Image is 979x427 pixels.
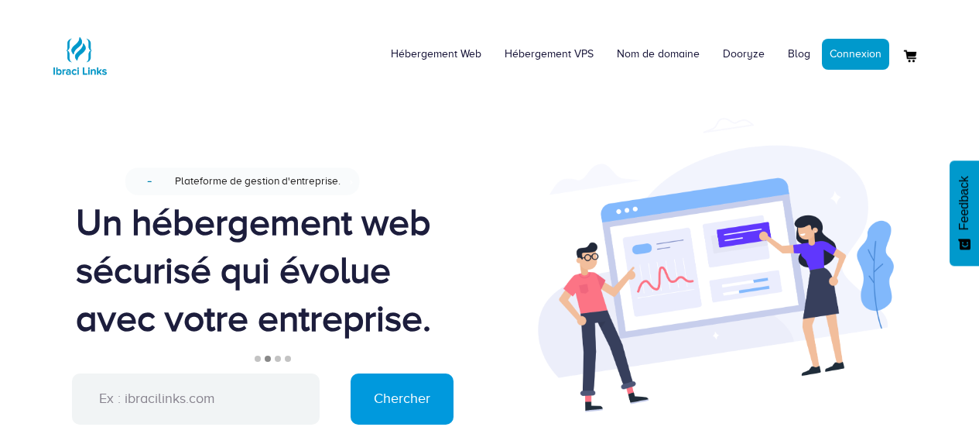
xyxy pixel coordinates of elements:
[822,39,889,70] a: Connexion
[125,164,417,198] a: NouveauPlateforme de gestion d'entreprise.
[49,25,111,87] img: Logo Ibraci Links
[379,31,493,77] a: Hébergement Web
[711,31,776,77] a: Dooryze
[493,31,605,77] a: Hébergement VPS
[76,198,467,343] div: Un hébergement web sécurisé qui évolue avec votre entreprise.
[957,176,971,230] span: Feedback
[174,175,340,187] span: Plateforme de gestion d'entreprise.
[49,12,111,87] a: Logo Ibraci Links
[950,160,979,266] button: Feedback - Afficher l’enquête
[147,181,151,182] span: Nouveau
[776,31,822,77] a: Blog
[605,31,711,77] a: Nom de domaine
[72,374,320,425] input: Ex : ibracilinks.com
[351,374,454,425] input: Chercher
